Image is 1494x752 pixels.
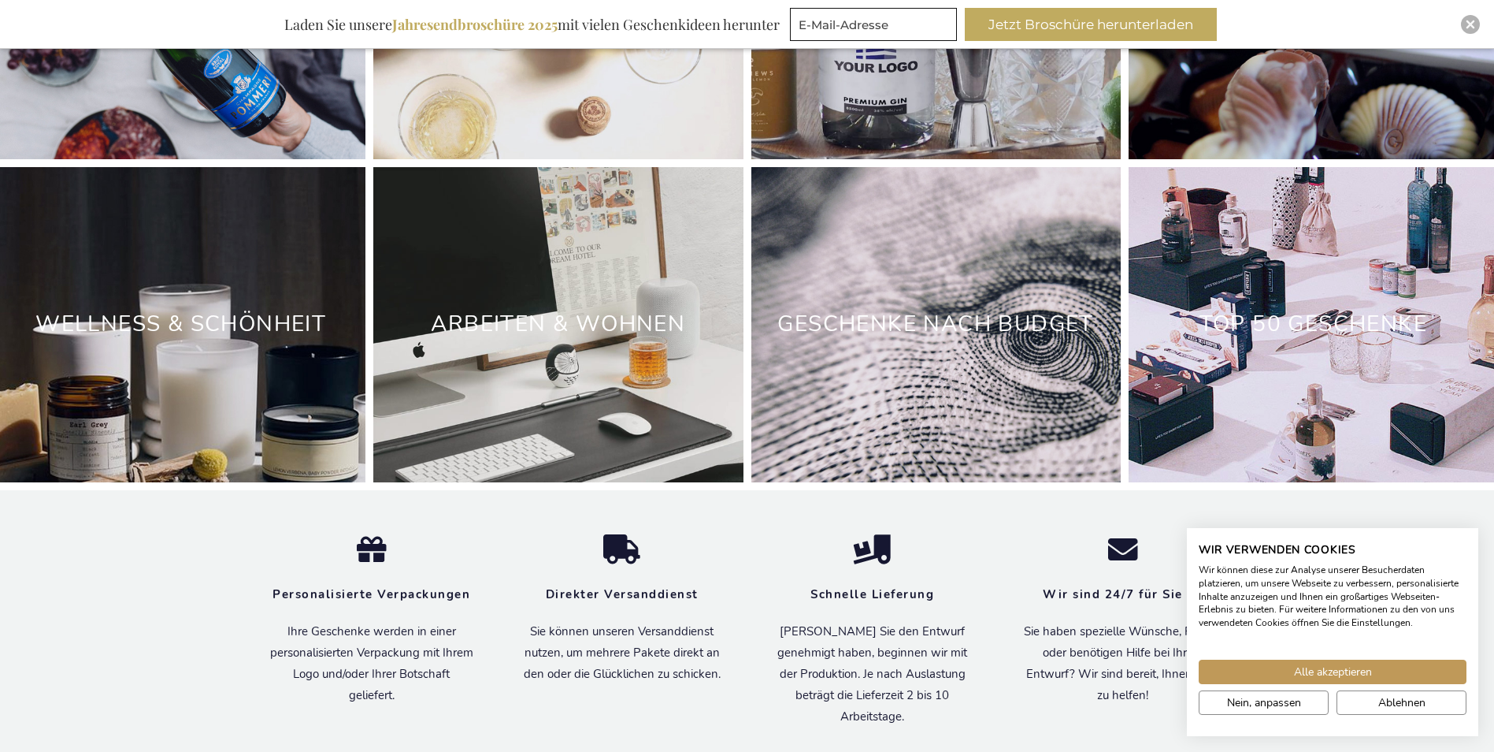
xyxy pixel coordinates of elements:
[546,586,699,602] strong: Direkter Versanddienst
[521,621,724,685] p: Sie können unseren Versanddienst nutzen, um mehrere Pakete direkt an den oder die Glücklichen zu ...
[965,8,1217,41] button: Jetzt Broschüre herunterladen
[1294,664,1372,680] span: Alle akzeptieren
[431,309,685,339] a: Arbeiten & Wohnen
[1199,564,1466,630] p: Wir können diese zur Analyse unserer Besucherdaten platzieren, um unsere Webseite zu verbessern, ...
[777,309,1093,339] a: Geschenke nach Budget
[1043,586,1203,602] strong: Wir sind 24/7 für Sie da
[1466,20,1475,29] img: Close
[790,8,957,41] input: E-Mail-Adresse
[1199,660,1466,684] button: Akzeptieren Sie alle cookies
[1199,543,1466,557] h2: Wir verwenden Cookies
[277,8,787,41] div: Laden Sie unsere mit vielen Geschenkideen herunter
[272,586,470,602] strong: Personalisierte Verpackungen
[1199,309,1427,339] a: TOP 50 GESCHENKE
[1021,621,1225,706] p: Sie haben spezielle Wünsche, Fragen oder benötigen Hilfe bei Ihrem Entwurf? Wir sind bereit, Ihne...
[810,586,934,602] strong: Schnelle Lieferung
[1461,15,1480,34] div: Close
[35,309,326,339] a: Wellness & Schönheit
[270,621,473,706] p: Ihre Geschenke werden in einer personalisierten Verpackung mit Ihrem Logo und/oder Ihrer Botschaf...
[1227,694,1301,711] span: Nein, anpassen
[1199,691,1329,715] button: cookie Einstellungen anpassen
[1336,691,1466,715] button: Alle verweigern cookies
[790,8,962,46] form: marketing offers and promotions
[771,621,974,728] p: [PERSON_NAME] Sie den Entwurf genehmigt haben, beginnen wir mit der Produktion. Je nach Auslastun...
[392,15,558,34] b: Jahresendbroschüre 2025
[1378,694,1425,711] span: Ablehnen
